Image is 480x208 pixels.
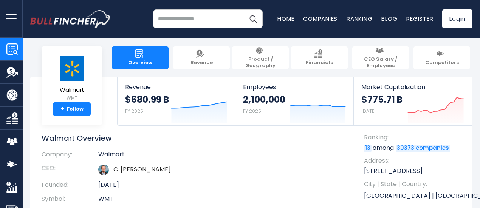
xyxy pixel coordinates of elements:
[42,192,98,206] th: Symbol:
[112,46,169,69] a: Overview
[442,9,472,28] a: Login
[364,145,372,152] a: 13
[118,77,235,125] a: Revenue $680.99 B FY 2025
[42,151,98,162] th: Company:
[235,77,353,125] a: Employees 2,100,000 FY 2025
[425,60,459,66] span: Competitors
[236,56,285,69] span: Product / Geography
[125,94,169,105] strong: $680.99 B
[243,108,261,114] small: FY 2025
[413,46,470,69] a: Competitors
[361,83,464,91] span: Market Capitalization
[364,167,465,175] p: [STREET_ADDRESS]
[173,46,230,69] a: Revenue
[361,108,376,114] small: [DATE]
[190,60,213,66] span: Revenue
[42,178,98,192] th: Founded:
[354,77,472,125] a: Market Capitalization $775.71 B [DATE]
[60,106,64,112] strong: +
[125,108,143,114] small: FY 2025
[113,165,171,174] a: ceo
[98,178,342,192] td: [DATE]
[381,15,397,23] a: Blog
[128,60,152,66] span: Overview
[42,162,98,178] th: CEO:
[30,10,111,28] a: Go to homepage
[59,95,85,102] small: WMT
[306,60,333,66] span: Financials
[356,56,405,69] span: CEO Salary / Employees
[243,83,345,91] span: Employees
[125,83,228,91] span: Revenue
[59,87,85,93] span: Walmart
[244,9,263,28] button: Search
[396,145,450,152] a: 30373 companies
[364,180,465,188] span: City | State | Country:
[98,192,342,206] td: WMT
[364,190,465,202] p: [GEOGRAPHIC_DATA] | [GEOGRAPHIC_DATA] | US
[98,165,109,175] img: doug-mcmillon.jpg
[58,55,85,103] a: Walmart WMT
[303,15,338,23] a: Companies
[30,10,111,28] img: bullfincher logo
[53,102,91,116] a: +Follow
[364,157,465,165] span: Address:
[98,151,342,162] td: Walmart
[364,133,465,142] span: Ranking:
[42,133,342,143] h1: Walmart Overview
[361,94,403,105] strong: $775.71 B
[232,46,289,69] a: Product / Geography
[277,15,294,23] a: Home
[364,144,465,152] p: among
[352,46,409,69] a: CEO Salary / Employees
[406,15,433,23] a: Register
[347,15,372,23] a: Ranking
[291,46,348,69] a: Financials
[243,94,285,105] strong: 2,100,000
